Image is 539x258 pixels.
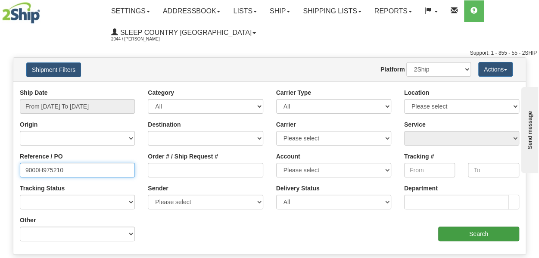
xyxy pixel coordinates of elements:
a: Sleep Country [GEOGRAPHIC_DATA] 2044 / [PERSON_NAME] [105,22,262,44]
label: Account [276,152,300,161]
input: Search [438,227,519,241]
label: Service [404,120,426,129]
a: Lists [227,0,263,22]
label: Platform [380,65,405,74]
input: From [404,163,455,177]
a: Addressbook [156,0,227,22]
div: Support: 1 - 855 - 55 - 2SHIP [2,50,537,57]
span: Sleep Country [GEOGRAPHIC_DATA] [118,29,252,36]
label: Destination [148,120,181,129]
label: Tracking # [404,152,434,161]
label: Department [404,184,438,193]
label: Carrier Type [276,88,311,97]
a: Reports [368,0,418,22]
button: Shipment Filters [26,62,81,77]
input: To [468,163,519,177]
img: logo2044.jpg [2,2,40,24]
a: Shipping lists [296,0,368,22]
label: Other [20,216,36,224]
iframe: chat widget [519,85,538,173]
label: Reference / PO [20,152,63,161]
label: Location [404,88,429,97]
span: 2044 / [PERSON_NAME] [111,35,176,44]
a: Settings [105,0,156,22]
label: Order # / Ship Request # [148,152,218,161]
label: Carrier [276,120,296,129]
label: Category [148,88,174,97]
button: Actions [478,62,513,77]
label: Tracking Status [20,184,65,193]
label: Ship Date [20,88,48,97]
label: Delivery Status [276,184,320,193]
label: Sender [148,184,168,193]
label: Origin [20,120,37,129]
a: Ship [263,0,296,22]
div: Send message [6,7,80,14]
